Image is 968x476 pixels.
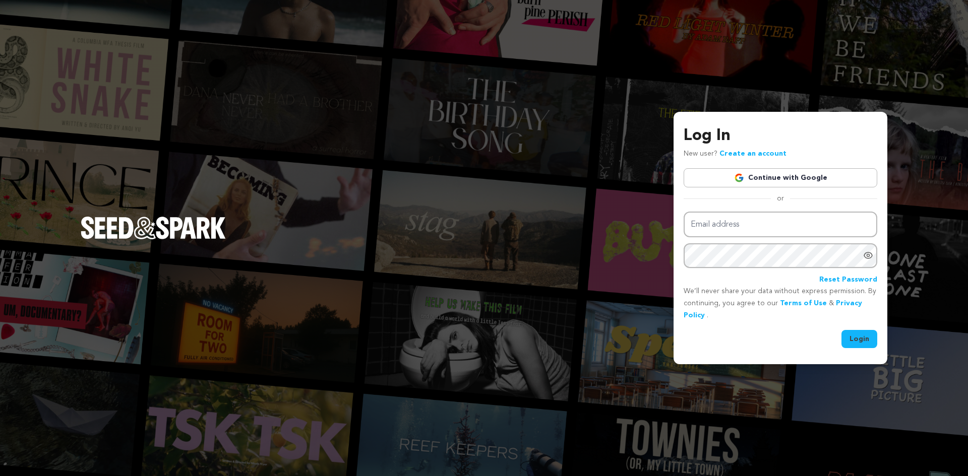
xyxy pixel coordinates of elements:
[819,274,877,286] a: Reset Password
[684,148,786,160] p: New user?
[684,286,877,321] p: We’ll never share your data without express permission. By continuing, you agree to our & .
[684,300,862,319] a: Privacy Policy
[684,168,877,187] a: Continue with Google
[841,330,877,348] button: Login
[684,212,877,237] input: Email address
[719,150,786,157] a: Create an account
[863,250,873,260] a: Show password as plain text. Warning: this will display your password on the screen.
[771,193,790,203] span: or
[684,124,877,148] h3: Log In
[734,173,744,183] img: Google logo
[81,217,226,259] a: Seed&Spark Homepage
[81,217,226,239] img: Seed&Spark Logo
[780,300,827,307] a: Terms of Use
